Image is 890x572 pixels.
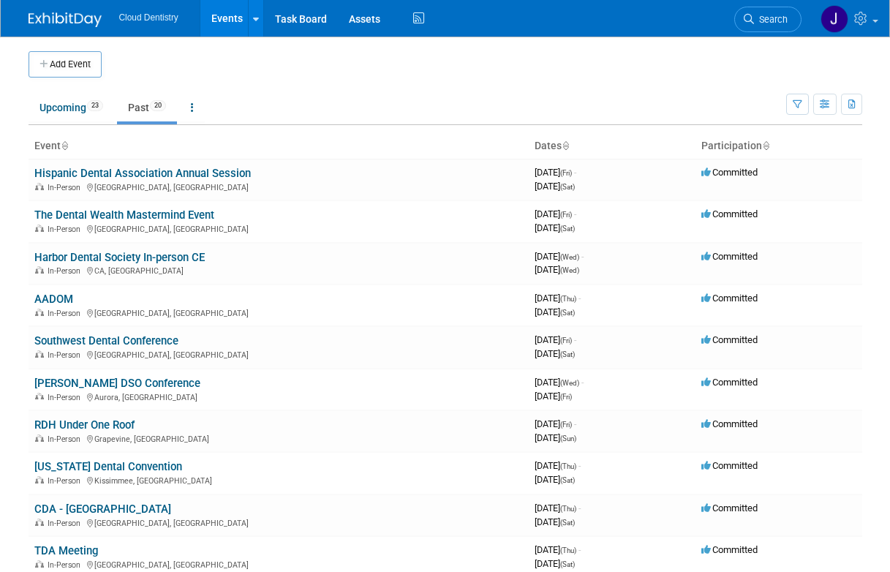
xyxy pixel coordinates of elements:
a: The Dental Wealth Mastermind Event [34,208,214,222]
span: 20 [150,100,166,111]
th: Dates [529,134,695,159]
span: [DATE] [535,544,581,555]
span: [DATE] [535,418,576,429]
span: (Sun) [560,434,576,443]
span: (Sat) [560,560,575,568]
span: - [578,544,581,555]
div: Kissimmee, [GEOGRAPHIC_DATA] [34,474,523,486]
span: In-Person [48,225,85,234]
div: [GEOGRAPHIC_DATA], [GEOGRAPHIC_DATA] [34,348,523,360]
span: 23 [87,100,103,111]
button: Add Event [29,51,102,78]
span: [DATE] [535,264,579,275]
a: Southwest Dental Conference [34,334,178,347]
span: [DATE] [535,208,576,219]
a: Search [734,7,802,32]
img: In-Person Event [35,225,44,232]
span: Committed [701,503,758,513]
img: Jessica Estrada [821,5,848,33]
span: Committed [701,251,758,262]
span: (Sat) [560,225,575,233]
span: (Sat) [560,519,575,527]
span: [DATE] [535,391,572,402]
img: In-Person Event [35,393,44,400]
span: Committed [701,208,758,219]
span: (Sat) [560,183,575,191]
span: - [574,418,576,429]
span: (Fri) [560,336,572,345]
div: Grapevine, [GEOGRAPHIC_DATA] [34,432,523,444]
span: [DATE] [535,516,575,527]
span: Committed [701,418,758,429]
a: Harbor Dental Society In-person CE [34,251,205,264]
div: Aurora, [GEOGRAPHIC_DATA] [34,391,523,402]
img: In-Person Event [35,266,44,274]
span: In-Person [48,434,85,444]
span: Search [754,14,788,25]
a: Past20 [117,94,177,121]
img: In-Person Event [35,434,44,442]
span: (Wed) [560,379,579,387]
span: [DATE] [535,251,584,262]
span: Committed [701,544,758,555]
span: [DATE] [535,558,575,569]
div: [GEOGRAPHIC_DATA], [GEOGRAPHIC_DATA] [34,306,523,318]
span: (Thu) [560,462,576,470]
span: In-Person [48,183,85,192]
div: [GEOGRAPHIC_DATA], [GEOGRAPHIC_DATA] [34,516,523,528]
span: [DATE] [535,293,581,304]
a: [PERSON_NAME] DSO Conference [34,377,200,390]
span: (Sat) [560,309,575,317]
img: In-Person Event [35,183,44,190]
span: (Fri) [560,421,572,429]
span: (Wed) [560,266,579,274]
span: (Thu) [560,295,576,303]
img: ExhibitDay [29,12,102,27]
span: In-Person [48,476,85,486]
a: AADOM [34,293,73,306]
a: [US_STATE] Dental Convention [34,460,182,473]
a: Upcoming23 [29,94,114,121]
span: [DATE] [535,432,576,443]
span: - [578,460,581,471]
span: In-Person [48,309,85,318]
a: Sort by Event Name [61,140,68,151]
img: In-Person Event [35,560,44,568]
span: Committed [701,293,758,304]
span: In-Person [48,519,85,528]
span: [DATE] [535,167,576,178]
span: Committed [701,167,758,178]
span: (Fri) [560,393,572,401]
a: RDH Under One Roof [34,418,135,432]
span: [DATE] [535,306,575,317]
span: [DATE] [535,377,584,388]
a: TDA Meeting [34,544,98,557]
img: In-Person Event [35,350,44,358]
span: [DATE] [535,222,575,233]
span: [DATE] [535,334,576,345]
div: [GEOGRAPHIC_DATA], [GEOGRAPHIC_DATA] [34,181,523,192]
span: (Sat) [560,476,575,484]
span: - [578,293,581,304]
span: [DATE] [535,503,581,513]
span: - [581,377,584,388]
img: In-Person Event [35,519,44,526]
span: - [574,167,576,178]
span: [DATE] [535,474,575,485]
img: In-Person Event [35,476,44,483]
span: Committed [701,377,758,388]
a: Sort by Participation Type [762,140,769,151]
span: (Wed) [560,253,579,261]
span: Cloud Dentistry [119,12,178,23]
span: In-Person [48,393,85,402]
a: Hispanic Dental Association Annual Session [34,167,251,180]
th: Event [29,134,529,159]
div: [GEOGRAPHIC_DATA], [GEOGRAPHIC_DATA] [34,222,523,234]
th: Participation [695,134,862,159]
div: [GEOGRAPHIC_DATA], [GEOGRAPHIC_DATA] [34,558,523,570]
span: Committed [701,334,758,345]
span: - [574,334,576,345]
span: [DATE] [535,460,581,471]
span: (Thu) [560,546,576,554]
span: [DATE] [535,181,575,192]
